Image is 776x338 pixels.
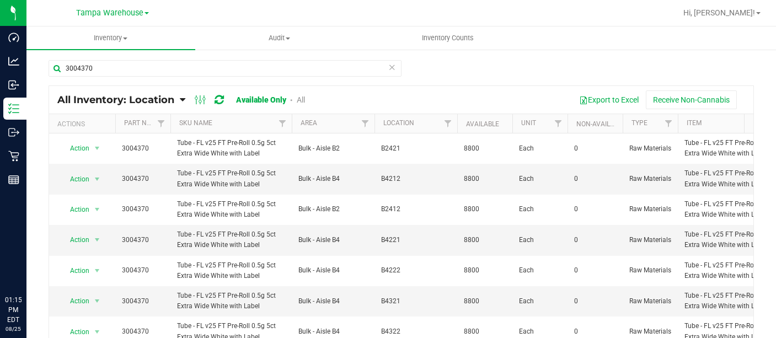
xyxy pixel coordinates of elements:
span: select [90,232,104,248]
button: Export to Excel [572,90,646,109]
a: Filter [152,114,170,133]
span: Action [60,232,90,248]
span: select [90,263,104,278]
a: Filter [274,114,292,133]
span: 0 [574,326,616,337]
a: All [297,95,305,104]
span: 3004370 [122,265,164,276]
span: All Inventory: Location [57,94,174,106]
span: 0 [574,235,616,245]
inline-svg: Inbound [8,79,19,90]
span: 3004370 [122,296,164,307]
inline-svg: Retail [8,151,19,162]
a: Area [301,119,317,127]
span: Audit [196,33,363,43]
span: 0 [574,174,616,184]
a: Type [631,119,647,127]
a: Available [466,120,499,128]
span: 3004370 [122,143,164,154]
span: Bulk - Aisle B4 [298,265,368,276]
button: Receive Non-Cannabis [646,90,737,109]
a: Item [687,119,702,127]
span: Each [519,265,561,276]
span: Raw Materials [629,265,671,276]
span: Action [60,263,90,278]
inline-svg: Inventory [8,103,19,114]
span: Inventory [26,33,195,43]
iframe: Resource center [11,250,44,283]
span: Bulk - Aisle B4 [298,296,368,307]
span: 8800 [464,296,506,307]
span: Tube - FL v25 FT Pre-Roll 0.5g 5ct Extra Wide White with Label [177,168,285,189]
span: 0 [574,265,616,276]
a: Audit [195,26,364,50]
span: Raw Materials [629,296,671,307]
p: 01:15 PM EDT [5,295,22,325]
span: 8800 [464,204,506,214]
span: Each [519,174,561,184]
span: 0 [574,296,616,307]
span: Each [519,143,561,154]
span: Each [519,204,561,214]
span: 8800 [464,265,506,276]
span: Raw Materials [629,326,671,337]
span: Each [519,296,561,307]
a: Filter [549,114,568,133]
iframe: Resource center unread badge [33,248,46,261]
span: 3004370 [122,235,164,245]
span: Tube - FL v25 FT Pre-Roll 0.5g 5ct Extra Wide White with Label [177,291,285,312]
span: select [90,141,104,156]
span: Action [60,293,90,309]
span: B4322 [381,326,451,337]
input: Search Item Name, Retail Display Name, SKU, Part Number... [49,60,402,77]
span: Hi, [PERSON_NAME]! [683,8,755,17]
a: All Inventory: Location [57,94,180,106]
span: 3004370 [122,174,164,184]
span: 3004370 [122,204,164,214]
inline-svg: Analytics [8,56,19,67]
a: Filter [660,114,678,133]
a: Location [383,119,414,127]
a: SKU Name [179,119,212,127]
a: Filter [356,114,374,133]
a: Unit [521,119,536,127]
span: Bulk - Aisle B4 [298,326,368,337]
span: Action [60,171,90,187]
span: select [90,293,104,309]
span: Tube - FL v25 FT Pre-Roll 0.5g 5ct Extra Wide White with Label [177,138,285,159]
inline-svg: Dashboard [8,32,19,43]
span: Inventory Counts [407,33,489,43]
span: 8800 [464,143,506,154]
span: Bulk - Aisle B2 [298,204,368,214]
inline-svg: Reports [8,174,19,185]
span: Bulk - Aisle B4 [298,174,368,184]
span: Bulk - Aisle B4 [298,235,368,245]
span: select [90,202,104,217]
span: 3004370 [122,326,164,337]
span: select [90,171,104,187]
span: Tube - FL v25 FT Pre-Roll 0.5g 5ct Extra Wide White with Label [177,260,285,281]
span: Each [519,235,561,245]
span: Tube - FL v25 FT Pre-Roll 0.5g 5ct Extra Wide White with Label [177,199,285,220]
span: Raw Materials [629,174,671,184]
span: B2421 [381,143,451,154]
span: 8800 [464,174,506,184]
span: Clear [388,60,396,74]
a: Available Only [236,95,286,104]
span: B4222 [381,265,451,276]
span: Raw Materials [629,143,671,154]
span: 0 [574,143,616,154]
span: Action [60,141,90,156]
span: Tampa Warehouse [76,8,143,18]
div: Actions [57,120,111,128]
a: Filter [439,114,457,133]
span: B4221 [381,235,451,245]
a: Non-Available [576,120,625,128]
span: Action [60,202,90,217]
a: Inventory Counts [364,26,533,50]
a: Inventory [26,26,195,50]
span: Tube - FL v25 FT Pre-Roll 0.5g 5ct Extra Wide White with Label [177,229,285,250]
span: Raw Materials [629,235,671,245]
span: Bulk - Aisle B2 [298,143,368,154]
span: 8800 [464,326,506,337]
